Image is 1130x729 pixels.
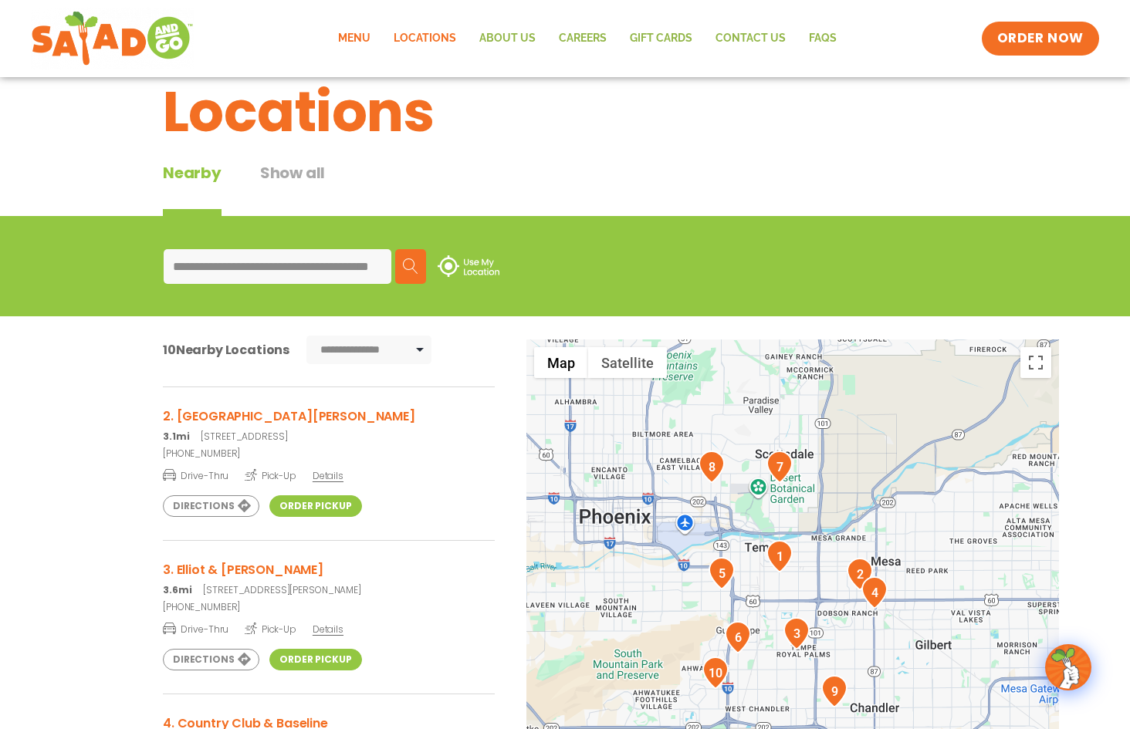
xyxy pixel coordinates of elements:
a: Drive-Thru Pick-Up Details [163,464,495,483]
strong: 3.6mi [163,583,191,596]
a: FAQs [797,21,848,56]
a: Locations [382,21,468,56]
p: [STREET_ADDRESS] [163,430,495,444]
a: GIFT CARDS [618,21,704,56]
span: Details [313,623,343,636]
span: Pick-Up [245,621,296,636]
div: 2 [847,558,873,590]
a: 3. Elliot & [PERSON_NAME] 3.6mi[STREET_ADDRESS][PERSON_NAME] [163,560,495,597]
img: new-SAG-logo-768×292 [31,8,194,69]
span: Drive-Thru [163,621,228,636]
a: Directions [163,649,259,670]
div: 7 [766,451,793,483]
a: Order Pickup [269,649,361,670]
h1: Locations [163,70,967,154]
div: 9 [821,675,847,707]
strong: 3.1mi [163,430,189,443]
span: ORDER NOW [997,29,1084,48]
nav: Menu [326,21,848,56]
button: Show satellite imagery [588,347,667,378]
div: 10 [702,656,729,689]
button: Show all [260,161,325,216]
span: Drive-Thru [163,467,228,483]
img: search.svg [403,258,418,274]
button: Show street map [534,347,588,378]
div: Nearby Locations [163,340,289,359]
a: [PHONE_NUMBER] [163,600,495,614]
span: Pick-Up [245,467,296,483]
div: 1 [766,540,793,572]
div: Nearby [163,161,222,216]
div: 3 [783,617,810,650]
h3: 2. [GEOGRAPHIC_DATA][PERSON_NAME] [163,407,495,426]
div: 6 [725,621,751,653]
span: Details [313,469,343,482]
div: 8 [699,451,725,483]
img: use-location.svg [438,255,499,277]
a: About Us [468,21,547,56]
a: Order Pickup [269,495,361,517]
a: ORDER NOW [982,22,1099,56]
a: Directions [163,495,259,517]
a: Contact Us [704,21,797,56]
div: 5 [709,557,735,589]
a: Menu [326,21,382,56]
p: [STREET_ADDRESS][PERSON_NAME] [163,583,495,597]
a: 2. [GEOGRAPHIC_DATA][PERSON_NAME] 3.1mi[STREET_ADDRESS] [163,407,495,444]
h3: 3. Elliot & [PERSON_NAME] [163,560,495,579]
div: 4 [861,576,888,609]
img: wpChatIcon [1047,646,1090,689]
a: [PHONE_NUMBER] [163,447,495,461]
div: Tabbed content [163,161,364,216]
a: Drive-Thru Pick-Up Details [163,617,495,636]
span: 10 [163,341,176,359]
button: Toggle fullscreen view [1020,347,1051,378]
a: Careers [547,21,618,56]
